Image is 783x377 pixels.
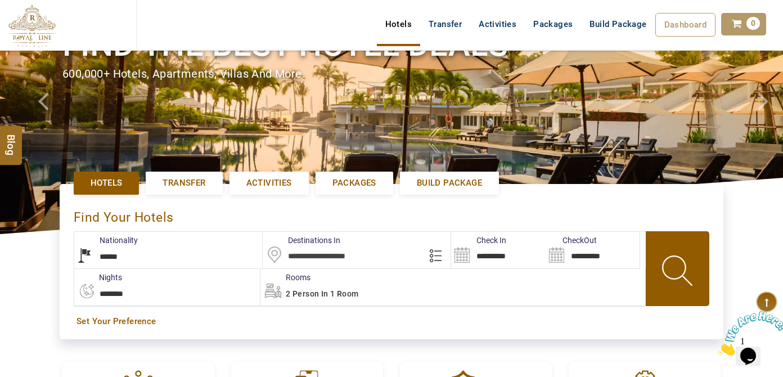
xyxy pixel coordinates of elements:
span: Dashboard [664,20,707,30]
a: Build Package [581,13,655,35]
span: Hotels [91,177,122,189]
iframe: chat widget [713,307,783,360]
a: Hotels [74,172,139,195]
input: Search [546,232,640,268]
a: Activities [229,172,309,195]
label: CheckOut [546,235,597,246]
img: The Royal Line Holidays [8,5,56,47]
label: nights [74,272,122,283]
span: 2 Person in 1 Room [286,289,358,298]
a: Packages [525,13,581,35]
span: Packages [332,177,376,189]
a: Set Your Preference [76,316,706,327]
span: Build Package [417,177,482,189]
img: Chat attention grabber [4,5,74,49]
label: Nationality [74,235,138,246]
label: Destinations In [263,235,340,246]
label: Check In [451,235,506,246]
span: Blog [4,134,19,144]
a: Transfer [146,172,222,195]
label: Rooms [260,272,310,283]
a: Build Package [400,172,499,195]
span: Transfer [163,177,205,189]
a: Transfer [420,13,470,35]
span: 0 [746,17,760,30]
a: 0 [721,13,766,35]
a: Packages [316,172,393,195]
span: 1 [4,5,9,14]
span: Activities [246,177,292,189]
a: Hotels [377,13,420,35]
div: Find Your Hotels [74,198,709,231]
input: Search [451,232,545,268]
a: Activities [470,13,525,35]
